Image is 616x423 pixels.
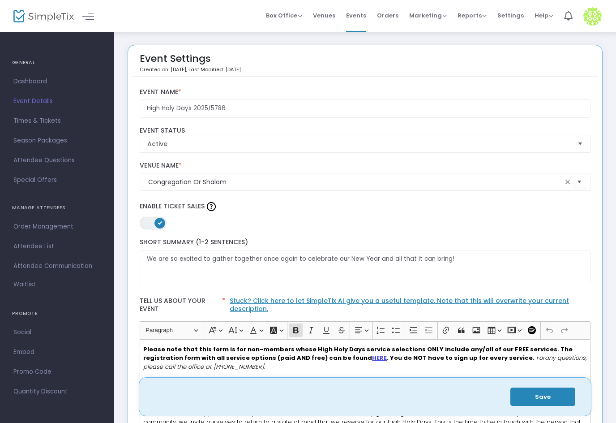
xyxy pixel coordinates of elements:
label: Enable Ticket Sales [140,200,591,213]
label: Event Status [140,127,591,135]
strong: Please note that this form is for non-members whose High Holy Days service selections ONLY includ... [143,345,573,363]
p: Created on: [DATE] [140,66,241,73]
i: any questions, please call the office at [PHONE_NUMBER]. [143,354,586,371]
input: Enter Event Name [140,99,591,118]
h4: GENERAL [12,54,102,72]
span: Help [535,11,553,20]
label: Venue Name [140,162,591,170]
span: Box Office [266,11,302,20]
a: Stuck? Click here to let SimpleTix AI give you a useful template. Note that this will overwrite y... [230,296,569,313]
span: Paragraph [145,325,192,336]
span: Attendee List [13,241,101,252]
span: Settings [497,4,524,27]
span: ON [158,220,162,225]
button: Select [573,173,586,191]
span: clear [562,177,573,187]
span: Social [13,327,101,338]
div: Editor toolbar [140,321,591,339]
span: Marketing [409,11,447,20]
span: Attendee Questions [13,155,101,166]
span: , Last Modified: [DATE] [186,66,241,73]
button: Save [510,388,575,406]
h4: PROMOTE [12,305,102,323]
input: Select Venue [148,177,563,187]
button: Select [574,135,586,152]
span: Season Packages [13,135,101,147]
span: Reports [458,11,487,20]
span: Events [346,4,366,27]
span: Short Summary (1-2 Sentences) [140,237,248,246]
strong: . You do NOT have to sign up for every service. [387,354,535,362]
span: Promo Code [13,366,101,378]
span: Order Management [13,221,101,233]
span: Event Details [13,95,101,107]
span: Venues [313,4,335,27]
span: Special Offers [13,174,101,186]
span: Attendee Communication [13,260,101,272]
span: Times & Tickets [13,115,101,127]
label: Event Name [140,88,591,96]
label: Tell us about your event [135,292,595,321]
span: Embed [13,346,101,358]
span: Quantity Discount [13,386,101,397]
span: Orders [377,4,398,27]
a: HERE [372,354,387,362]
button: Paragraph [141,324,202,337]
span: Active [147,139,571,148]
img: question-mark [207,202,216,211]
span: Dashboard [13,76,101,87]
span: Waitlist [13,280,36,289]
i: For [536,354,545,362]
div: Event Settings [140,50,241,76]
h4: MANAGE ATTENDEES [12,199,102,217]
